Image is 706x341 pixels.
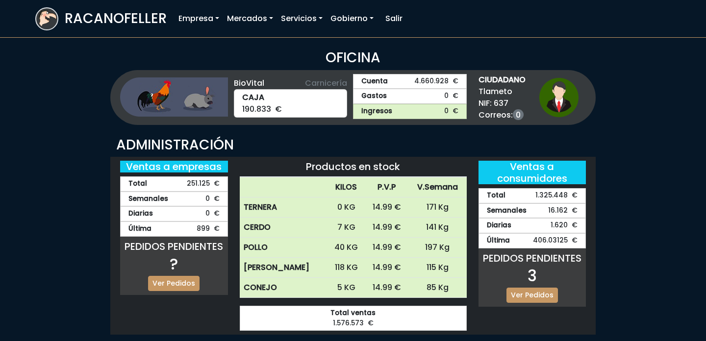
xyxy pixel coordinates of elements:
td: 141 Kg [408,218,466,238]
a: Empresa [175,9,223,28]
th: TERNERA [240,197,328,218]
div: 899 € [120,221,228,237]
h3: OFICINA [35,49,671,66]
th: V.Semana [408,177,466,197]
strong: Cuenta [361,76,388,87]
a: Salir [381,9,406,28]
td: 171 Kg [408,197,466,218]
th: CERDO [240,218,328,238]
strong: Semanales [128,194,168,204]
h3: ADMINISTRACIÓN [116,137,590,153]
th: [PERSON_NAME] [240,258,328,278]
div: 0 € [120,192,228,207]
td: 40 KG [328,238,365,258]
td: 85 Kg [408,278,466,298]
div: 190.833 € [234,89,348,118]
td: 115 Kg [408,258,466,278]
h5: Productos en stock [240,161,467,172]
strong: Total [128,179,147,189]
div: BioVital [234,77,348,89]
div: 251.125 € [120,176,228,192]
td: 197 Kg [408,238,466,258]
strong: Última [487,236,510,246]
td: 5 KG [328,278,365,298]
a: Ver Pedidos [148,276,200,291]
td: 0 KG [328,197,365,218]
td: 14.99 € [365,218,409,238]
strong: Gastos [361,91,387,101]
strong: Diarias [128,209,153,219]
strong: Semanales [487,206,527,216]
a: Ver Pedidos [506,288,558,303]
a: RACANOFELLER [35,5,167,33]
a: Gobierno [327,9,378,28]
strong: Diarias [487,220,511,231]
img: ciudadano1.png [539,78,579,117]
div: 16.162 € [479,203,586,219]
strong: Ingresos [361,106,392,117]
img: logoracarojo.png [36,8,57,27]
strong: CAJA [242,92,339,103]
th: POLLO [240,238,328,258]
h3: RACANOFELLER [65,10,167,27]
div: 1.576.573 € [240,306,467,331]
h5: PEDIDOS PENDIENTES [120,241,228,252]
span: Carnicería [305,77,347,89]
img: ganaderia.png [120,77,228,117]
strong: Total [487,191,505,201]
td: 14.99 € [365,258,409,278]
td: 14.99 € [365,238,409,258]
span: 3 [528,265,537,287]
th: CONEJO [240,278,328,298]
span: NIF: 637 [479,97,526,109]
h5: Ventas a consumidores [479,161,586,184]
div: 406.03125 € [479,233,586,248]
td: 14.99 € [365,278,409,298]
h5: Ventas a empresas [120,161,228,172]
div: 0 € [120,206,228,221]
span: Tlameto [479,86,526,97]
th: P.V.P [365,177,409,197]
td: 118 KG [328,258,365,278]
div: 1.620 € [479,218,586,233]
th: KILOS [328,177,365,197]
span: Correos: [479,109,526,121]
td: 14.99 € [365,197,409,218]
a: 0 [513,109,524,120]
a: Mercados [223,9,277,28]
strong: Última [128,224,151,234]
a: Ingresos0 € [353,104,467,119]
strong: Total ventas [248,308,458,318]
a: Servicios [277,9,327,28]
strong: CIUDADANO [479,74,526,86]
a: Cuenta4.660.928 € [353,74,467,89]
div: 1.325.448 € [479,188,586,203]
span: ? [170,253,178,275]
h5: PEDIDOS PENDIENTES [479,252,586,264]
td: 7 KG [328,218,365,238]
a: Gastos0 € [353,89,467,104]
